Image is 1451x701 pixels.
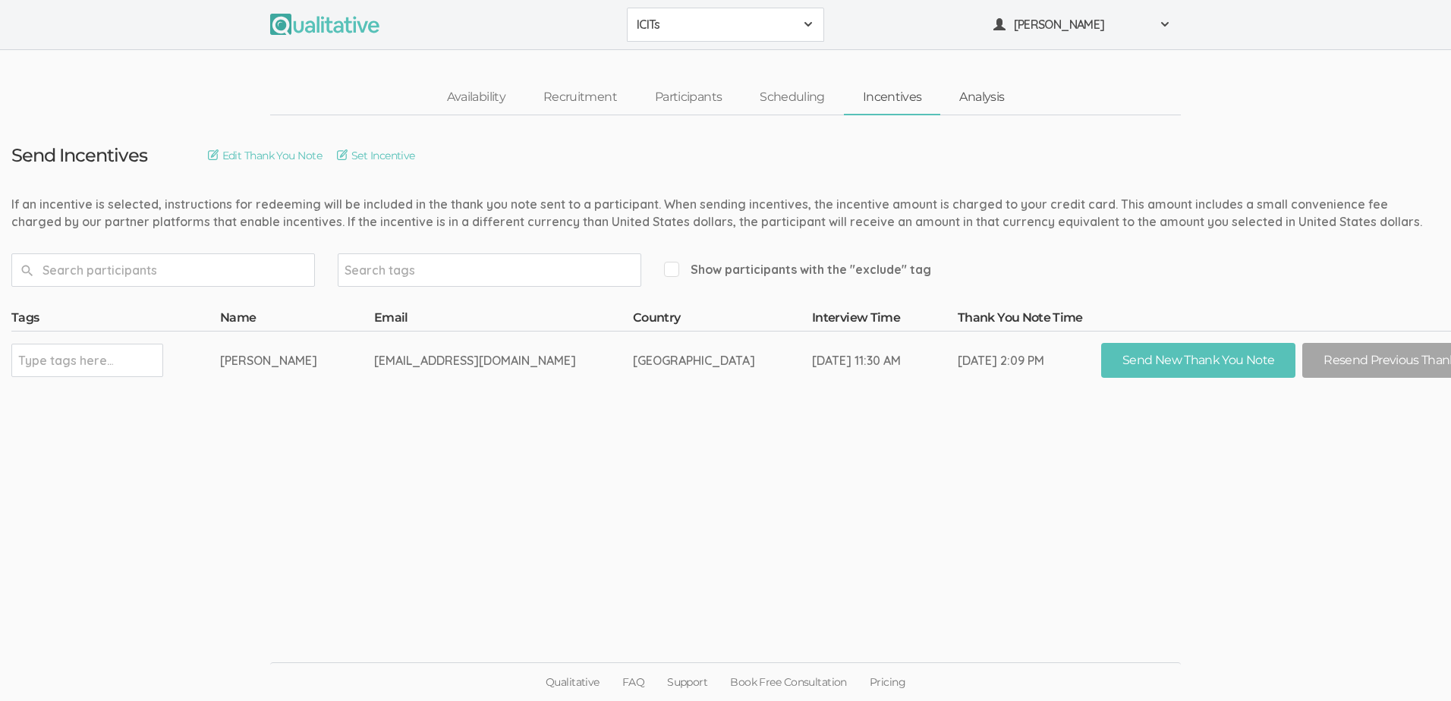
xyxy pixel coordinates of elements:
[1375,628,1451,701] iframe: Chat Widget
[664,261,931,278] span: Show participants with the "exclude" tag
[345,260,439,280] input: Search tags
[719,663,858,701] a: Book Free Consultation
[1101,343,1295,379] button: Send New Thank You Note
[611,663,656,701] a: FAQ
[958,310,1101,331] th: Thank You Note Time
[337,147,415,164] a: Set Incentive
[11,253,315,287] input: Search participants
[534,663,611,701] a: Qualitative
[627,8,824,42] button: ICITs
[940,81,1023,114] a: Analysis
[633,331,812,389] td: [GEOGRAPHIC_DATA]
[636,81,741,114] a: Participants
[524,81,636,114] a: Recruitment
[374,310,633,331] th: Email
[220,331,374,389] td: [PERSON_NAME]
[844,81,941,114] a: Incentives
[1014,16,1150,33] span: [PERSON_NAME]
[428,81,524,114] a: Availability
[741,81,844,114] a: Scheduling
[633,310,812,331] th: Country
[208,147,322,164] a: Edit Thank You Note
[220,310,374,331] th: Name
[958,352,1044,369] div: [DATE] 2:09 PM
[11,310,220,331] th: Tags
[812,331,958,389] td: [DATE] 11:30 AM
[11,196,1430,231] div: If an incentive is selected, instructions for redeeming will be included in the thank you note se...
[637,16,795,33] span: ICITs
[984,8,1181,42] button: [PERSON_NAME]
[270,14,379,35] img: Qualitative
[812,310,958,331] th: Interview Time
[656,663,719,701] a: Support
[18,350,113,370] input: Type tags here...
[374,331,633,389] td: [EMAIL_ADDRESS][DOMAIN_NAME]
[858,663,917,701] a: Pricing
[11,146,147,165] h3: Send Incentives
